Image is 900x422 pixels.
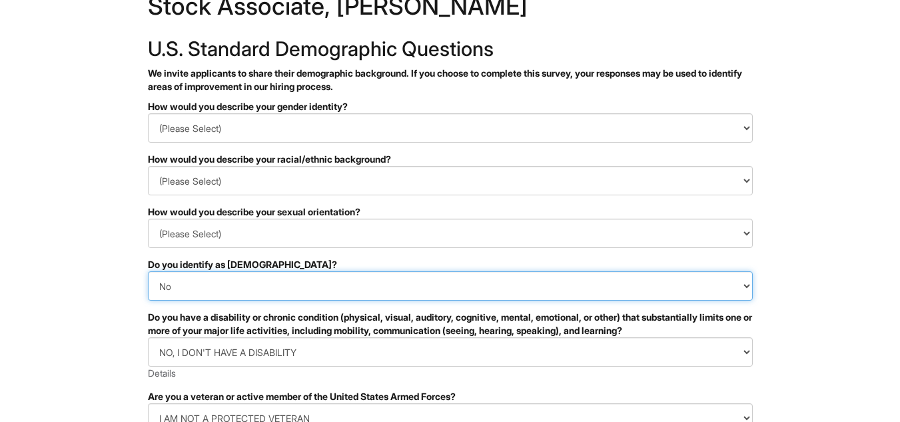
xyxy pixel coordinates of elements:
select: Do you have a disability or chronic condition (physical, visual, auditory, cognitive, mental, emo... [148,337,753,367]
div: How would you describe your racial/ethnic background? [148,153,753,166]
div: Do you identify as [DEMOGRAPHIC_DATA]? [148,258,753,271]
div: Are you a veteran or active member of the United States Armed Forces? [148,390,753,403]
a: Details [148,367,176,379]
select: Do you identify as transgender? [148,271,753,301]
div: How would you describe your gender identity? [148,100,753,113]
select: How would you describe your sexual orientation? [148,219,753,248]
h2: U.S. Standard Demographic Questions [148,38,753,60]
select: How would you describe your gender identity? [148,113,753,143]
p: We invite applicants to share their demographic background. If you choose to complete this survey... [148,67,753,93]
div: How would you describe your sexual orientation? [148,205,753,219]
select: How would you describe your racial/ethnic background? [148,166,753,195]
div: Do you have a disability or chronic condition (physical, visual, auditory, cognitive, mental, emo... [148,311,753,337]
